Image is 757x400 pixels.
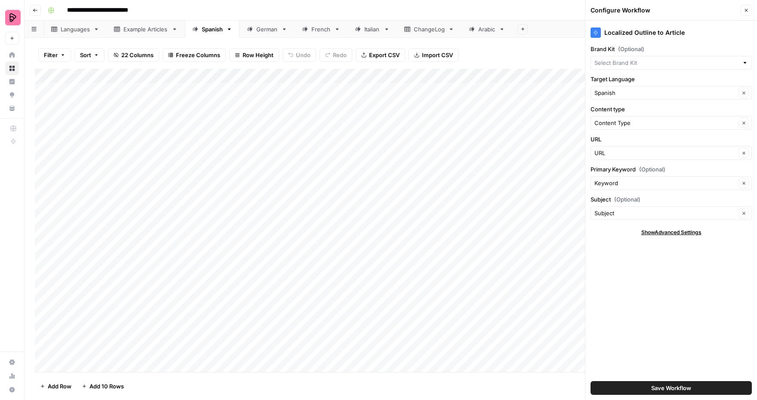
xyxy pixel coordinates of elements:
a: Usage [5,369,19,383]
a: Settings [5,355,19,369]
button: Import CSV [409,48,459,62]
input: URL [594,149,736,157]
button: Add Row [35,379,77,393]
button: Freeze Columns [163,48,226,62]
a: Browse [5,61,19,75]
div: Example Articles [123,25,168,34]
span: Save Workflow [651,384,691,392]
button: Workspace: Preply [5,7,19,28]
button: Add 10 Rows [77,379,129,393]
img: Preply Logo [5,10,21,25]
span: Add Row [48,382,71,391]
span: Show Advanced Settings [641,229,702,236]
div: German [256,25,278,34]
a: Home [5,48,19,62]
a: Opportunities [5,88,19,102]
div: ChangeLog [414,25,445,34]
a: ChangeLog [397,21,462,38]
button: Redo [320,48,352,62]
button: Filter [38,48,71,62]
button: Undo [283,48,316,62]
button: Help + Support [5,383,19,397]
label: Brand Kit [591,45,752,53]
span: (Optional) [618,45,644,53]
span: Row Height [243,51,274,59]
span: Export CSV [369,51,400,59]
span: (Optional) [639,165,665,174]
a: Spanish [185,21,240,38]
a: Your Data [5,101,19,115]
button: 22 Columns [108,48,159,62]
label: Target Language [591,75,752,83]
input: Keyword [594,179,736,187]
button: Sort [74,48,105,62]
button: Save Workflow [591,381,752,395]
div: Localized Outline to Article [591,27,752,38]
span: Add 10 Rows [89,382,124,391]
a: Languages [44,21,107,38]
span: (Optional) [614,195,640,204]
span: Filter [44,51,58,59]
a: Arabic [462,21,512,38]
span: Freeze Columns [176,51,220,59]
span: 22 Columns [121,51,154,59]
input: Content Type [594,119,736,127]
a: French [295,21,348,38]
div: French [311,25,331,34]
label: Content type [591,105,752,113]
button: Export CSV [356,48,405,62]
label: Primary Keyword [591,165,752,174]
span: Redo [333,51,347,59]
input: Spanish [594,89,736,97]
span: Import CSV [422,51,453,59]
div: Languages [61,25,90,34]
a: Insights [5,75,19,89]
div: Arabic [478,25,495,34]
div: Spanish [202,25,223,34]
div: Italian [364,25,380,34]
a: Example Articles [107,21,185,38]
a: German [240,21,295,38]
button: Row Height [229,48,279,62]
label: URL [591,135,752,144]
input: Subject [594,209,736,217]
input: Select Brand Kit [594,58,739,67]
label: Subject [591,195,752,204]
span: Undo [296,51,311,59]
span: Sort [80,51,91,59]
a: Italian [348,21,397,38]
